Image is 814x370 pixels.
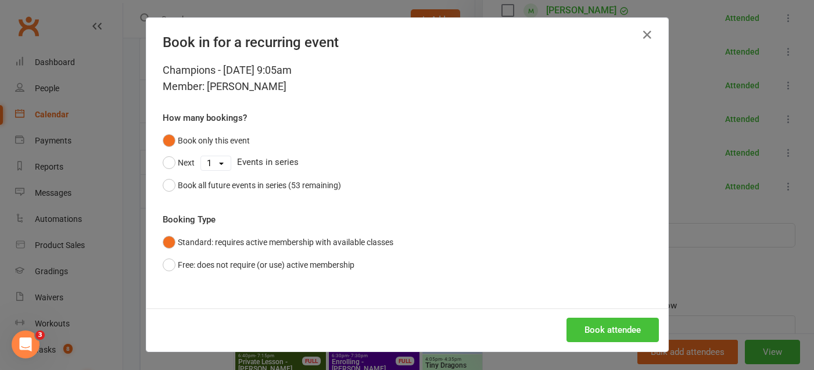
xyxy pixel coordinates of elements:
div: Events in series [163,152,652,174]
label: How many bookings? [163,111,247,125]
button: Standard: requires active membership with available classes [163,231,393,253]
button: Book attendee [566,318,659,342]
button: Next [163,152,195,174]
button: Close [638,26,657,44]
button: Book only this event [163,130,250,152]
h4: Book in for a recurring event [163,34,652,51]
button: Free: does not require (or use) active membership [163,254,354,276]
label: Booking Type [163,213,216,227]
div: Book all future events in series (53 remaining) [178,179,341,192]
div: Champions - [DATE] 9:05am Member: [PERSON_NAME] [163,62,652,95]
span: 3 [35,331,45,340]
button: Book all future events in series (53 remaining) [163,174,341,196]
iframe: Intercom live chat [12,331,40,358]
